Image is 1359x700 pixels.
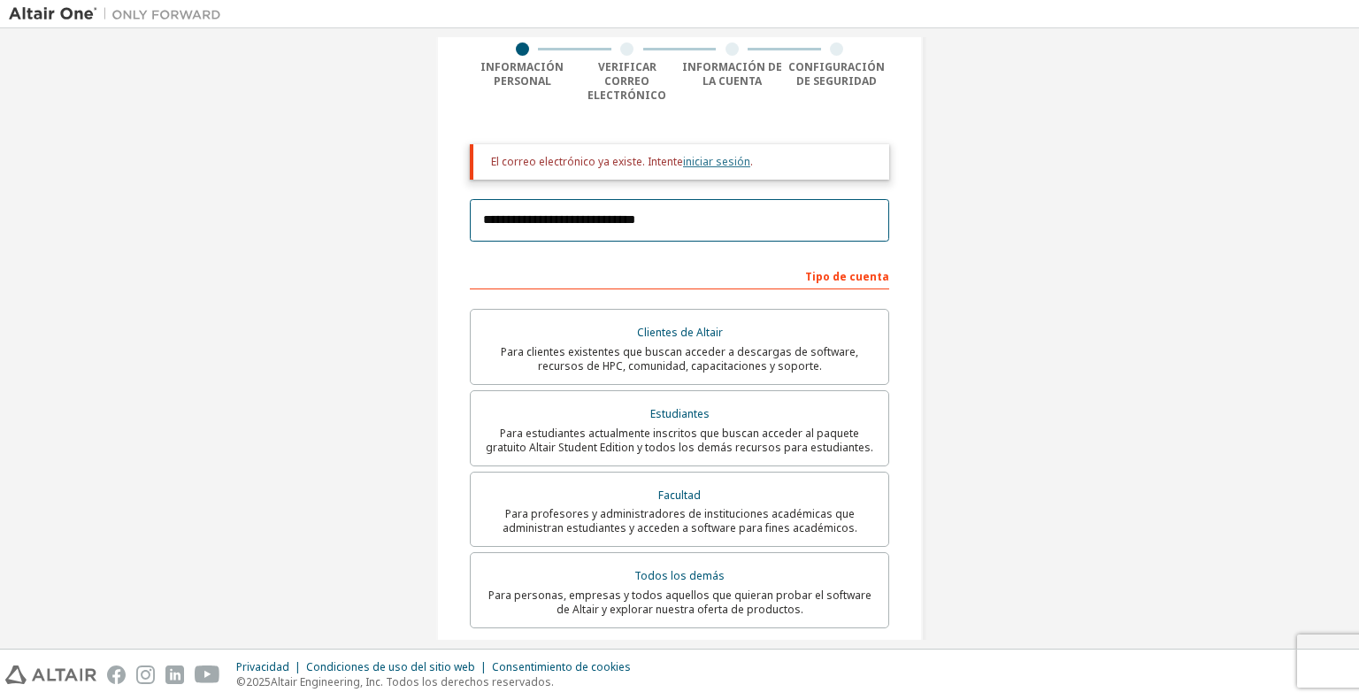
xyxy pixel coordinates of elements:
[788,59,885,88] font: Configuración de seguridad
[107,665,126,684] img: facebook.svg
[750,154,753,169] font: .
[236,674,246,689] font: ©
[587,59,666,103] font: Verificar correo electrónico
[650,406,710,421] font: Estudiantes
[165,665,184,684] img: linkedin.svg
[492,659,631,674] font: Consentimiento de cookies
[805,269,889,284] font: Tipo de cuenta
[9,5,230,23] img: Altair Uno
[488,588,871,617] font: Para personas, empresas y todos aquellos que quieran probar el software de Altair y explorar nues...
[271,674,554,689] font: Altair Engineering, Inc. Todos los derechos reservados.
[491,154,683,169] font: El correo electrónico ya existe. Intente
[637,325,723,340] font: Clientes de Altair
[195,665,220,684] img: youtube.svg
[683,154,750,169] a: iniciar sesión
[136,665,155,684] img: instagram.svg
[246,674,271,689] font: 2025
[682,59,782,88] font: Información de la cuenta
[503,506,857,535] font: Para profesores y administradores de instituciones académicas que administran estudiantes y acced...
[501,344,858,373] font: Para clientes existentes que buscan acceder a descargas de software, recursos de HPC, comunidad, ...
[634,568,725,583] font: Todos los demás
[658,488,701,503] font: Facultad
[486,426,873,455] font: Para estudiantes actualmente inscritos que buscan acceder al paquete gratuito Altair Student Edit...
[306,659,475,674] font: Condiciones de uso del sitio web
[480,59,564,88] font: Información personal
[5,665,96,684] img: altair_logo.svg
[236,659,289,674] font: Privacidad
